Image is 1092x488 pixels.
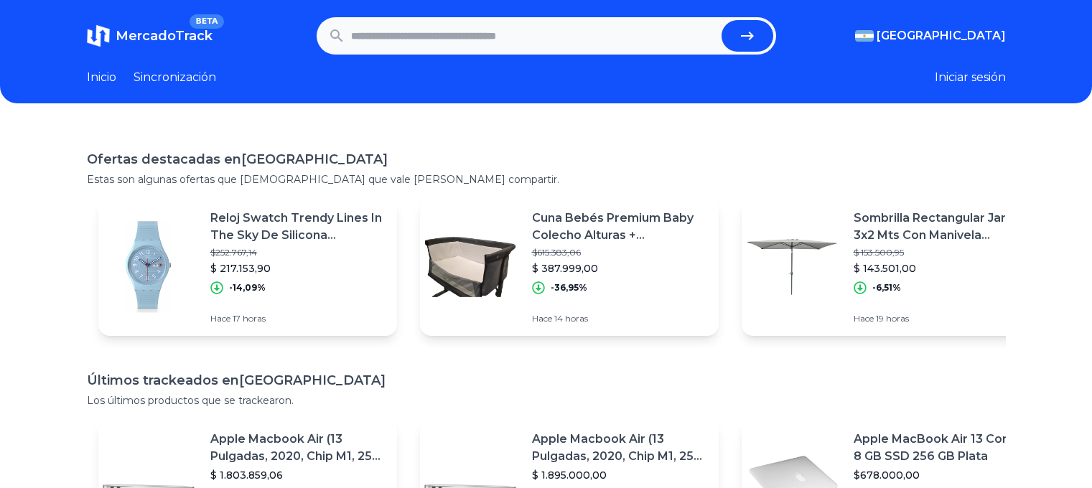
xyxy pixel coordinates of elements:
font: $678.000,00 [854,469,920,482]
a: Sincronización [134,69,216,86]
font: Iniciar sesión [935,70,1006,84]
font: Estas son algunas ofertas que [DEMOGRAPHIC_DATA] que vale [PERSON_NAME] compartir. [87,173,559,186]
font: Sombrilla Rectangular Jardín 3x2 Mts Con Manivela Premium [854,211,1024,259]
font: 19 horas [876,313,909,324]
font: $ 217.153,90 [210,262,271,275]
font: Últimos trackeados en [87,372,239,388]
font: Inicio [87,70,116,84]
font: [GEOGRAPHIC_DATA] [241,151,388,167]
font: $ 143.501,00 [854,262,916,275]
font: MercadoTrack [116,28,213,44]
font: -36,95% [551,282,587,293]
font: $252.767,14 [210,247,257,258]
font: 17 horas [233,313,266,324]
font: Apple MacBook Air 13 Core I5 8 GB SSD 256 GB Plata [854,432,1029,463]
button: [GEOGRAPHIC_DATA] [855,27,1006,44]
font: -14,09% [229,282,266,293]
font: $ 1.895.000,00 [532,469,607,482]
a: MercadoTrackBETA [87,24,213,47]
font: $ 1.803.859,06 [210,469,283,482]
img: MercadoTrack [87,24,110,47]
img: Imagen destacada [420,217,521,317]
font: Cuna Bebés Premium Baby Colecho Alturas + Mosquitero [532,211,694,259]
font: $ 153.500,95 [854,247,904,258]
button: Iniciar sesión [935,69,1006,86]
font: Sincronización [134,70,216,84]
font: Hace [532,313,552,324]
font: $615.383,06 [532,247,581,258]
font: -6,51% [872,282,901,293]
font: [GEOGRAPHIC_DATA] [877,29,1006,42]
font: BETA [195,17,218,26]
font: Los últimos productos que se trackearon. [87,394,294,407]
font: 14 horas [554,313,588,324]
a: Imagen destacadaSombrilla Rectangular Jardín 3x2 Mts Con Manivela Premium$ 153.500,95$ 143.501,00... [742,198,1040,336]
font: Ofertas destacadas en [87,151,241,167]
img: Imagen destacada [742,217,842,317]
a: Imagen destacadaReloj Swatch Trendy Lines In The Sky De Silicona So28s704$252.767,14$ 217.153,90-... [98,198,397,336]
font: Reloj Swatch Trendy Lines In The Sky De Silicona So28s704 [210,211,382,259]
a: Inicio [87,69,116,86]
font: [GEOGRAPHIC_DATA] [239,372,386,388]
a: Imagen destacadaCuna Bebés Premium Baby Colecho Alturas + Mosquitero$615.383,06$ 387.999,00-36,95... [420,198,719,336]
img: Argentina [855,30,874,42]
img: Imagen destacada [98,217,199,317]
font: Hace [210,313,230,324]
font: Hace [854,313,874,324]
font: $ 387.999,00 [532,262,598,275]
